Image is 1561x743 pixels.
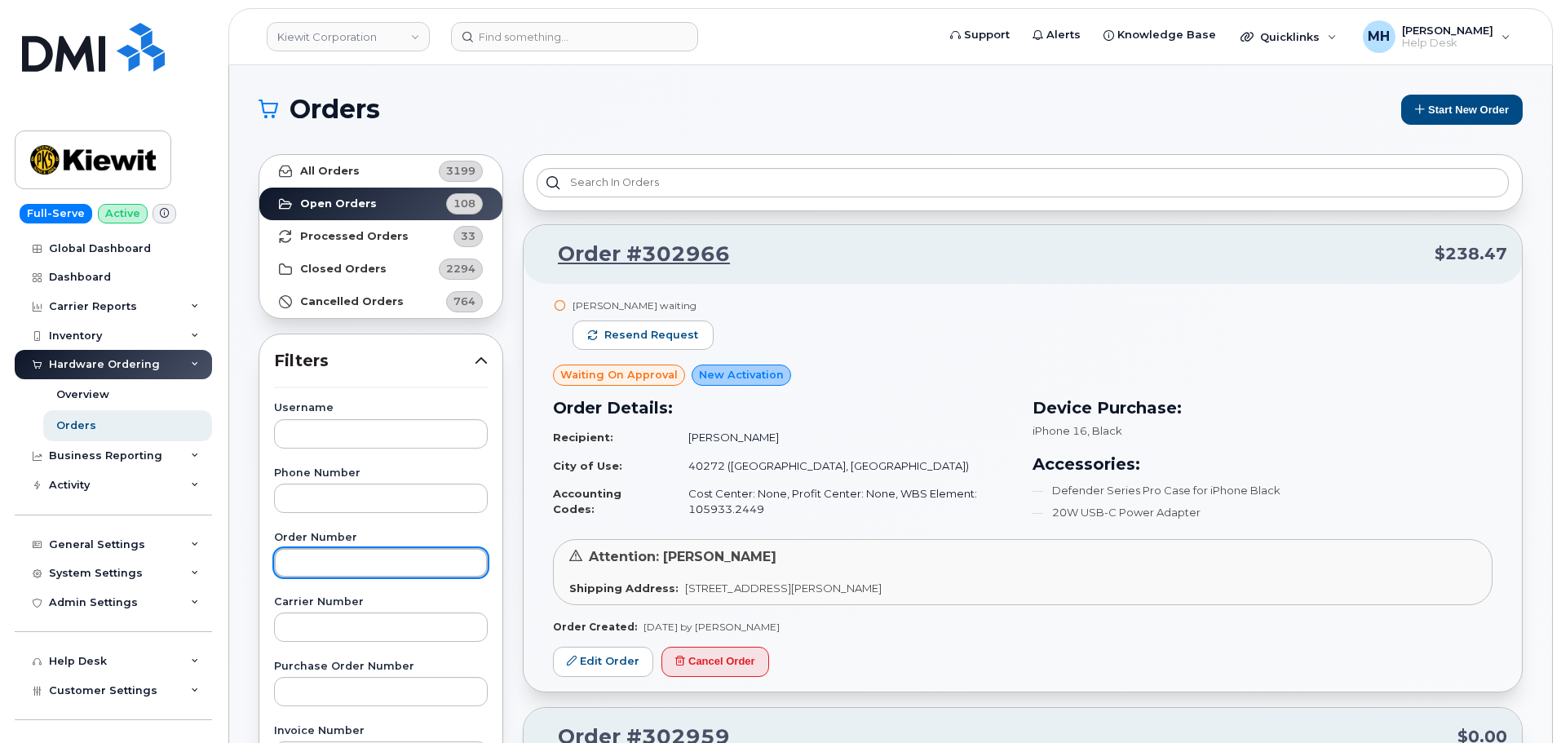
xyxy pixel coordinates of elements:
span: $238.47 [1435,242,1507,266]
strong: All Orders [300,165,360,178]
li: 20W USB-C Power Adapter [1033,505,1492,520]
td: 40272 ([GEOGRAPHIC_DATA], [GEOGRAPHIC_DATA]) [674,452,1013,480]
label: Invoice Number [274,726,488,736]
span: 108 [453,196,475,211]
strong: Recipient: [553,431,613,444]
strong: Order Created: [553,621,637,633]
label: Purchase Order Number [274,661,488,672]
li: Defender Series Pro Case for iPhone Black [1033,483,1492,498]
button: Start New Order [1401,95,1523,125]
span: 3199 [446,163,475,179]
span: 2294 [446,261,475,276]
a: Order #302966 [538,240,730,269]
span: Orders [290,97,380,122]
span: , Black [1087,424,1122,437]
strong: Shipping Address: [569,582,679,595]
span: Waiting On Approval [560,367,678,383]
a: Cancelled Orders764 [259,285,502,318]
a: Open Orders108 [259,188,502,220]
div: [PERSON_NAME] waiting [573,299,714,312]
button: Resend request [573,321,714,350]
span: Attention: [PERSON_NAME] [589,549,776,564]
a: Closed Orders2294 [259,253,502,285]
a: All Orders3199 [259,155,502,188]
span: iPhone 16 [1033,424,1087,437]
strong: Closed Orders [300,263,387,276]
label: Phone Number [274,468,488,479]
iframe: Messenger Launcher [1490,672,1549,731]
label: Carrier Number [274,597,488,608]
input: Search in orders [537,168,1509,197]
strong: Processed Orders [300,230,409,243]
h3: Accessories: [1033,452,1492,476]
strong: Open Orders [300,197,377,210]
h3: Order Details: [553,396,1013,420]
span: New Activation [699,367,784,383]
span: Resend request [604,328,698,343]
strong: Cancelled Orders [300,295,404,308]
label: Username [274,403,488,414]
a: Edit Order [553,647,653,677]
span: Filters [274,349,475,373]
strong: City of Use: [553,459,622,472]
a: Processed Orders33 [259,220,502,253]
span: 764 [453,294,475,309]
span: 33 [461,228,475,244]
span: [DATE] by [PERSON_NAME] [643,621,780,633]
button: Cancel Order [661,647,769,677]
strong: Accounting Codes: [553,487,621,515]
h3: Device Purchase: [1033,396,1492,420]
span: [STREET_ADDRESS][PERSON_NAME] [685,582,882,595]
label: Order Number [274,533,488,543]
td: [PERSON_NAME] [674,423,1013,452]
td: Cost Center: None, Profit Center: None, WBS Element: 105933.2449 [674,480,1013,523]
